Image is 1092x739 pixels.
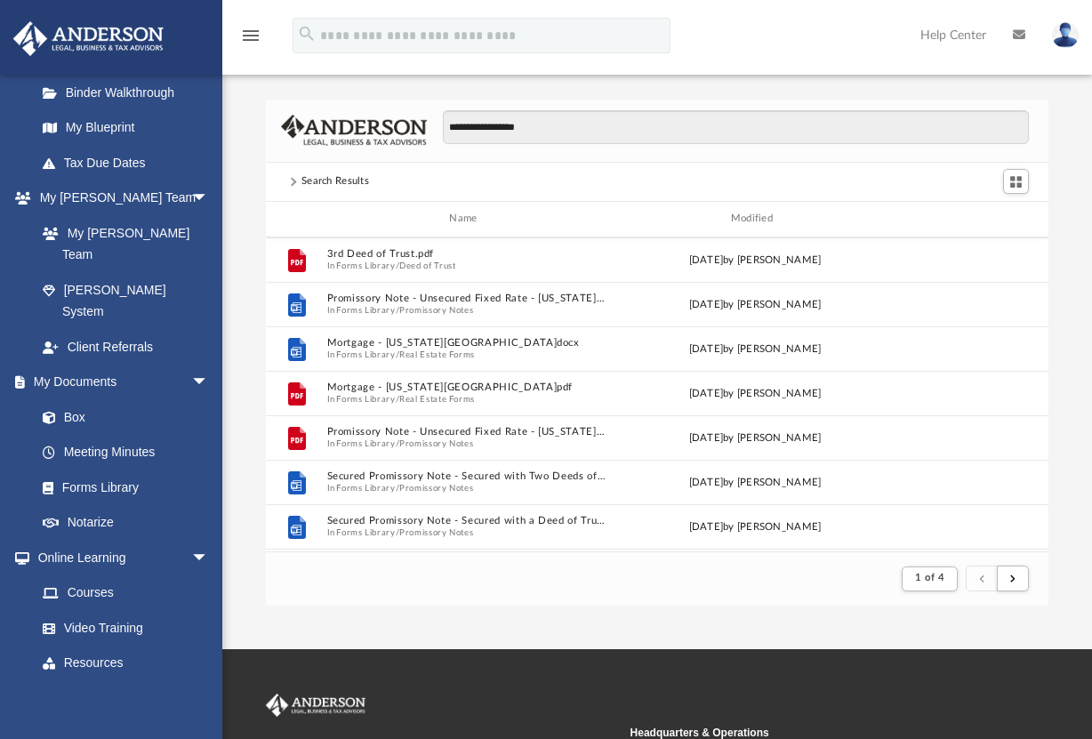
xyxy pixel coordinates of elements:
[326,393,606,405] span: In
[614,296,895,312] div: [DATE] by [PERSON_NAME]
[396,393,399,405] span: /
[25,575,227,611] a: Courses
[326,515,606,526] button: Secured Promissory Note - Secured with a Deed of Trust.docx
[1052,22,1079,48] img: User Pic
[12,540,227,575] a: Online Learningarrow_drop_down
[396,304,399,316] span: /
[614,430,895,446] div: [DATE] by [PERSON_NAME]
[191,181,227,217] span: arrow_drop_down
[25,329,227,365] a: Client Referrals
[326,293,606,304] button: Promissory Note - Unsecured Fixed Rate - [US_STATE][GEOGRAPHIC_DATA]docx
[326,337,606,349] button: Mortgage - [US_STATE][GEOGRAPHIC_DATA]docx
[336,438,395,449] button: Forms Library
[396,260,399,271] span: /
[614,385,895,401] div: [DATE] by [PERSON_NAME]
[1003,169,1030,194] button: Switch to Grid View
[336,349,395,360] button: Forms Library
[25,470,218,505] a: Forms Library
[614,211,895,227] div: Modified
[8,21,169,56] img: Anderson Advisors Platinum Portal
[336,526,395,538] button: Forms Library
[443,110,1030,144] input: Search files and folders
[25,272,227,329] a: [PERSON_NAME] System
[399,438,473,449] button: Promissory Notes
[902,566,958,591] button: 1 of 4
[399,482,473,494] button: Promissory Notes
[399,526,473,538] button: Promissory Notes
[336,304,395,316] button: Forms Library
[336,260,395,271] button: Forms Library
[325,211,606,227] div: Name
[326,260,606,271] span: In
[266,237,1048,551] div: grid
[274,211,318,227] div: id
[326,438,606,449] span: In
[12,181,227,216] a: My [PERSON_NAME] Teamarrow_drop_down
[399,304,473,316] button: Promissory Notes
[12,365,227,400] a: My Documentsarrow_drop_down
[326,482,606,494] span: In
[326,470,606,482] button: Secured Promissory Note - Secured with Two Deeds of Trust.docx
[297,24,317,44] i: search
[326,382,606,393] button: Mortgage - [US_STATE][GEOGRAPHIC_DATA]pdf
[399,393,475,405] button: Real Estate Forms
[301,173,369,189] div: Search Results
[614,518,895,534] div: [DATE] by [PERSON_NAME]
[25,646,227,681] a: Resources
[191,540,227,576] span: arrow_drop_down
[614,252,895,268] div: [DATE] by [PERSON_NAME]
[326,426,606,438] button: Promissory Note - Unsecured Fixed Rate - [US_STATE][GEOGRAPHIC_DATA]pdf
[614,474,895,490] div: [DATE] by [PERSON_NAME]
[915,573,944,582] span: 1 of 4
[903,211,1027,227] div: id
[240,25,261,46] i: menu
[25,145,236,181] a: Tax Due Dates
[326,248,606,260] button: 3rd Deed of Trust.pdf
[614,341,895,357] div: [DATE] by [PERSON_NAME]
[262,694,369,717] img: Anderson Advisors Platinum Portal
[25,75,236,110] a: Binder Walkthrough
[326,349,606,360] span: In
[399,349,475,360] button: Real Estate Forms
[326,526,606,538] span: In
[336,482,395,494] button: Forms Library
[396,349,399,360] span: /
[25,399,218,435] a: Box
[25,110,227,146] a: My Blueprint
[399,260,455,271] button: Deed of Trust
[336,393,395,405] button: Forms Library
[25,215,218,272] a: My [PERSON_NAME] Team
[240,34,261,46] a: menu
[396,438,399,449] span: /
[396,482,399,494] span: /
[25,505,227,541] a: Notarize
[25,435,227,470] a: Meeting Minutes
[396,526,399,538] span: /
[191,365,227,401] span: arrow_drop_down
[326,304,606,316] span: In
[25,610,218,646] a: Video Training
